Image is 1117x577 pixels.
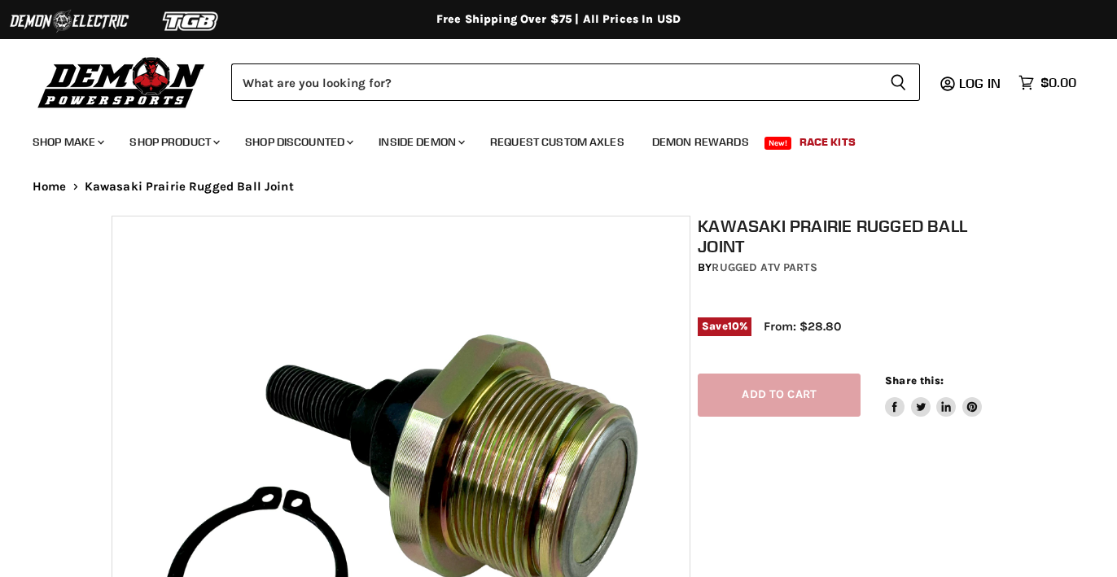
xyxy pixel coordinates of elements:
[728,320,739,332] span: 10
[885,374,982,417] aside: Share this:
[366,125,475,159] a: Inside Demon
[885,374,944,387] span: Share this:
[640,125,761,159] a: Demon Rewards
[33,53,211,111] img: Demon Powersports
[231,63,920,101] form: Product
[712,260,817,274] a: Rugged ATV Parts
[33,180,67,194] a: Home
[1040,75,1076,90] span: $0.00
[20,119,1072,159] ul: Main menu
[233,125,363,159] a: Shop Discounted
[20,125,114,159] a: Shop Make
[764,137,792,150] span: New!
[117,125,230,159] a: Shop Product
[959,75,1001,91] span: Log in
[1010,71,1084,94] a: $0.00
[478,125,637,159] a: Request Custom Axles
[231,63,877,101] input: Search
[698,317,751,335] span: Save %
[952,76,1010,90] a: Log in
[877,63,920,101] button: Search
[698,259,1014,277] div: by
[130,6,252,37] img: TGB Logo 2
[787,125,868,159] a: Race Kits
[698,216,1014,256] h1: Kawasaki Prairie Rugged Ball Joint
[8,6,130,37] img: Demon Electric Logo 2
[85,180,294,194] span: Kawasaki Prairie Rugged Ball Joint
[764,319,841,334] span: From: $28.80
